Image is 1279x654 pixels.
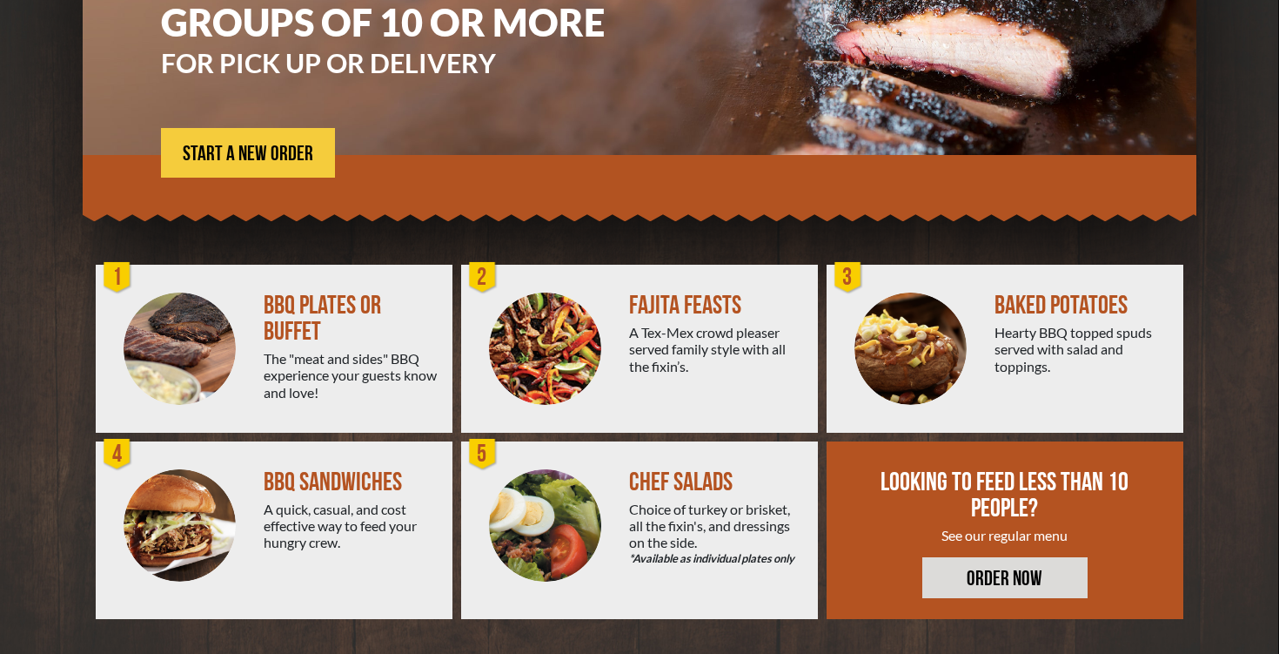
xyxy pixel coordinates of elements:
div: BBQ SANDWICHES [264,469,439,496]
div: FAJITA FEASTS [629,293,804,319]
h1: GROUPS OF 10 OR MORE [161,3,657,41]
div: 3 [831,260,866,295]
div: BBQ PLATES OR BUFFET [264,293,439,345]
img: Salad-Circle.png [489,469,601,582]
div: A Tex-Mex crowd pleaser served family style with all the fixin’s. [629,324,804,374]
div: 2 [465,260,500,295]
div: 5 [465,437,500,472]
div: CHEF SALADS [629,469,804,496]
div: Choice of turkey or brisket, all the fixin's, and dressings on the side. [629,501,804,568]
div: The "meat and sides" BBQ experience your guests know and love! [264,350,439,401]
em: *Available as individual plates only [629,550,804,567]
div: LOOKING TO FEED LESS THAN 10 PEOPLE? [878,469,1132,522]
a: START A NEW ORDER [161,128,335,178]
a: ORDER NOW [922,557,1088,598]
span: START A NEW ORDER [183,144,313,165]
img: PEJ-BBQ-Sandwich.png [124,469,236,582]
div: Hearty BBQ topped spuds served with salad and toppings. [994,324,1169,374]
div: 1 [100,260,135,295]
h3: FOR PICK UP OR DELIVERY [161,50,657,76]
img: PEJ-BBQ-Buffet.png [124,293,236,405]
img: PEJ-Fajitas.png [489,293,601,405]
img: PEJ-Baked-Potato.png [854,293,967,405]
div: 4 [100,437,135,472]
div: See our regular menu [878,527,1132,543]
div: A quick, casual, and cost effective way to feed your hungry crew. [264,501,439,551]
div: BAKED POTATOES [994,293,1169,319]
